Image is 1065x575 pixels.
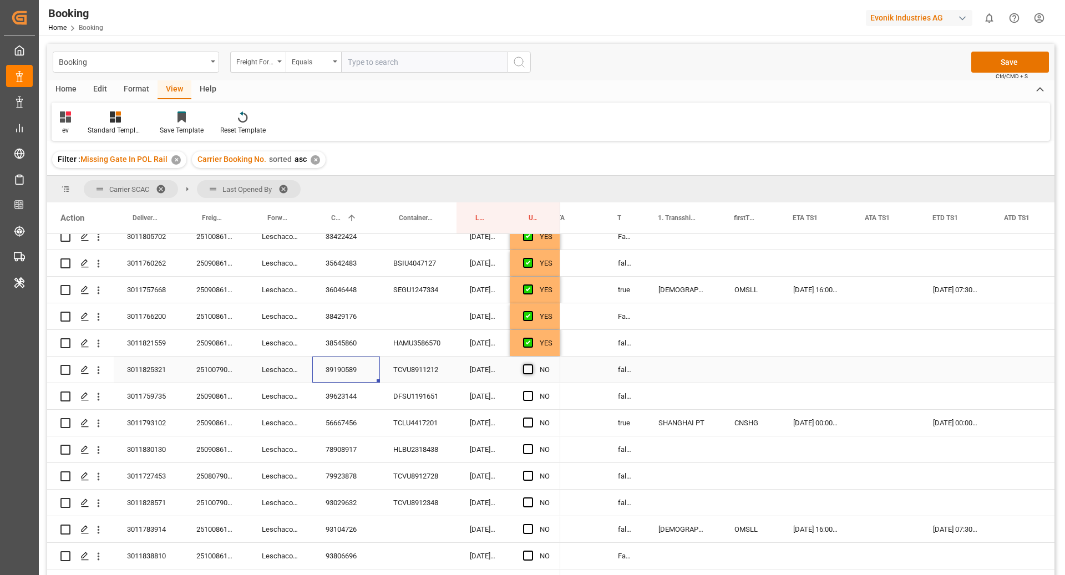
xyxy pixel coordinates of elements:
span: Carrier SCAC [109,185,149,194]
div: Press SPACE to select this row. [47,410,560,436]
button: open menu [230,52,286,73]
div: 3011759735 [114,383,183,409]
div: YES [540,277,552,303]
div: Standard Templates [88,125,143,135]
div: false [605,383,645,409]
div: 250908610348 [183,383,248,409]
div: 3011830130 [114,436,183,462]
span: ATA TS1 [865,214,890,222]
div: 79923878 [312,463,380,489]
div: 251008610161 [183,223,248,250]
div: 3011828571 [114,490,183,516]
span: ETA TS1 [793,214,818,222]
span: Forwarder Name [267,214,289,222]
div: TCVU8912728 [380,463,457,489]
div: 250908610814 [183,330,248,356]
div: ✕ [311,155,320,165]
div: [DATE] 18:27:57 [457,277,510,303]
div: [DATE] 23:22:02 [457,410,510,436]
button: Evonik Industries AG [866,7,977,28]
div: Press SPACE to select this row. [47,383,560,410]
span: sorted [269,155,292,164]
span: Ctrl/CMD + S [996,72,1028,80]
div: [DATE] 16:00:00 [780,516,852,542]
div: 38429176 [312,303,380,329]
div: OMSLL [721,516,780,542]
div: [DEMOGRAPHIC_DATA] [645,277,721,303]
div: false [605,357,645,383]
div: Leschaco Bremen [248,436,312,462]
div: HAMU3586570 [380,330,457,356]
div: 39190589 [312,357,380,383]
div: [DATE] 01:45:00 [457,357,510,383]
div: [DATE] 23:48:34 [457,250,510,276]
div: false [605,330,645,356]
span: firstTransshipmentPort [734,214,756,222]
div: Leschaco Bremen [248,516,312,542]
div: true [605,277,645,303]
div: 35642483 [312,250,380,276]
button: search button [508,52,531,73]
span: Container No. [399,214,433,222]
div: false [605,463,645,489]
div: Reset Template [220,125,266,135]
span: Last Opened Date [475,214,486,222]
div: Press SPACE to select this row. [47,357,560,383]
button: Save [971,52,1049,73]
div: 3011793102 [114,410,183,436]
div: Press SPACE to select this row. [47,516,560,543]
button: open menu [286,52,341,73]
div: Leschaco Bremen [248,250,312,276]
div: NO [540,464,550,489]
button: open menu [53,52,219,73]
div: Leschaco Bremen [248,223,312,250]
span: Delivery No. [133,214,160,222]
div: NO [540,384,550,409]
div: NO [540,490,550,516]
div: False [605,223,645,250]
div: NO [540,357,550,383]
div: 3011760262 [114,250,183,276]
div: false [605,516,645,542]
div: 93806696 [312,543,380,569]
div: false [605,490,645,516]
div: Edit [85,80,115,99]
div: Format [115,80,158,99]
div: Home [47,80,85,99]
div: False [605,543,645,569]
div: Evonik Industries AG [866,10,972,26]
div: 33422424 [312,223,380,250]
div: 56667456 [312,410,380,436]
div: [DATE] 06:26:49 [457,303,510,329]
div: 3011821559 [114,330,183,356]
div: CNSHG [721,410,780,436]
div: 250807902169 [183,463,248,489]
div: YES [540,251,552,276]
div: Leschaco Bremen [248,383,312,409]
div: SEGU1247334 [380,277,457,303]
div: Press SPACE to select this row. [47,490,560,516]
div: Leschaco Bremen [248,277,312,303]
div: 251008610395 [183,543,248,569]
div: Equals [292,54,329,67]
div: DFSU1191651 [380,383,457,409]
div: YES [540,224,552,250]
input: Type to search [341,52,508,73]
div: 3011757668 [114,277,183,303]
div: BSIU4047127 [380,250,457,276]
div: False [605,303,645,329]
div: Leschaco Bremen [248,543,312,569]
div: 250908610660 [183,410,248,436]
div: Booking [48,5,103,22]
div: Leschaco Bremen [248,330,312,356]
div: 39623144 [312,383,380,409]
div: NO [540,410,550,436]
div: false [605,250,645,276]
div: 78908917 [312,436,380,462]
div: ev [60,125,71,135]
div: 251007902718 [183,357,248,383]
div: [DATE] 19:34:36 [457,330,510,356]
div: 251008610611 [183,303,248,329]
span: 1. Transshipment Port Locode & Name [658,214,697,222]
div: OMSLL [721,277,780,303]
